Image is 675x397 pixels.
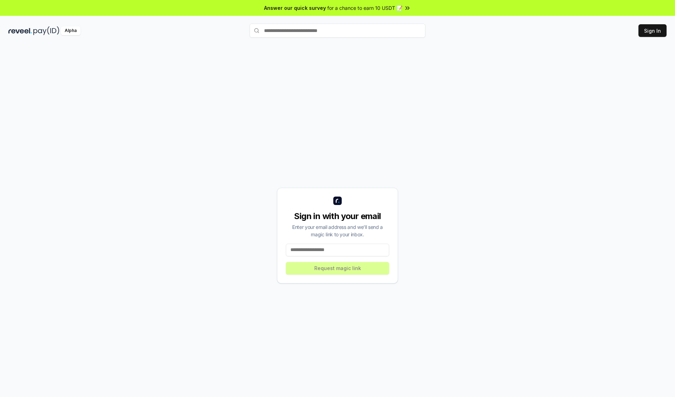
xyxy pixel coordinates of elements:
span: for a chance to earn 10 USDT 📝 [327,4,403,12]
div: Enter your email address and we’ll send a magic link to your inbox. [286,223,389,238]
div: Sign in with your email [286,211,389,222]
button: Sign In [638,24,667,37]
img: reveel_dark [8,26,32,35]
div: Alpha [61,26,81,35]
img: pay_id [33,26,59,35]
img: logo_small [333,197,342,205]
span: Answer our quick survey [264,4,326,12]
